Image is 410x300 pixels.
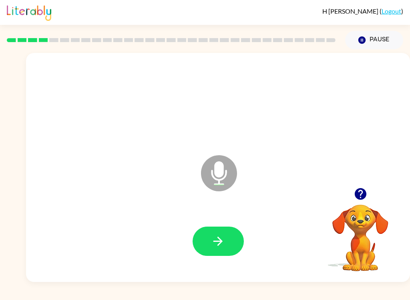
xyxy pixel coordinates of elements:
[322,7,403,15] div: ( )
[345,31,403,49] button: Pause
[382,7,401,15] a: Logout
[320,192,400,272] video: Your browser must support playing .mp4 files to use Literably. Please try using another browser.
[322,7,380,15] span: H [PERSON_NAME]
[7,3,51,21] img: Literably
